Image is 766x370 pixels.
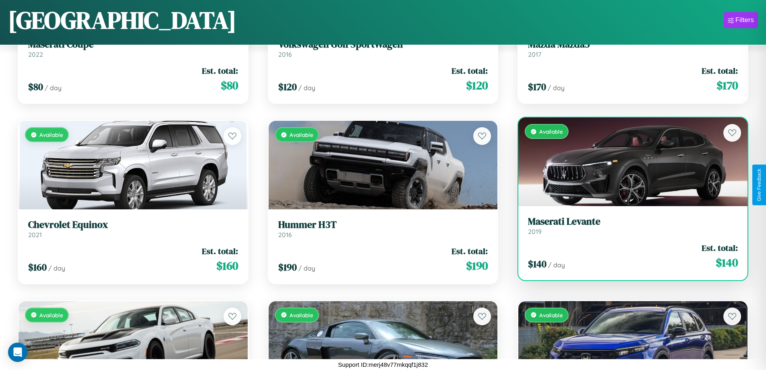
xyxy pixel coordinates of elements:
[28,219,238,231] h3: Chevrolet Equinox
[202,65,238,76] span: Est. total:
[298,84,315,92] span: / day
[290,131,313,138] span: Available
[28,260,47,274] span: $ 160
[278,231,292,239] span: 2016
[702,242,738,254] span: Est. total:
[202,245,238,257] span: Est. total:
[278,219,488,231] h3: Hummer H3T
[466,258,488,274] span: $ 190
[278,39,488,50] h3: Volkswagen Golf SportWagen
[528,39,738,50] h3: Mazda Mazda5
[8,343,27,362] div: Open Intercom Messenger
[735,16,754,24] div: Filters
[702,65,738,76] span: Est. total:
[221,77,238,93] span: $ 80
[28,219,238,239] a: Chevrolet Equinox2021
[724,12,758,28] button: Filters
[338,359,428,370] p: Support ID: merj48v77mkqqf1j832
[39,312,63,318] span: Available
[278,260,297,274] span: $ 190
[716,254,738,271] span: $ 140
[39,131,63,138] span: Available
[528,227,542,236] span: 2019
[528,50,541,58] span: 2017
[290,312,313,318] span: Available
[278,80,297,93] span: $ 120
[8,4,236,37] h1: [GEOGRAPHIC_DATA]
[278,50,292,58] span: 2016
[28,231,42,239] span: 2021
[528,39,738,58] a: Mazda Mazda52017
[548,84,565,92] span: / day
[48,264,65,272] span: / day
[28,39,238,50] h3: Maserati Coupe
[216,258,238,274] span: $ 160
[539,312,563,318] span: Available
[717,77,738,93] span: $ 170
[45,84,62,92] span: / day
[528,216,738,227] h3: Maserati Levante
[548,261,565,269] span: / day
[28,39,238,58] a: Maserati Coupe2022
[452,245,488,257] span: Est. total:
[452,65,488,76] span: Est. total:
[298,264,315,272] span: / day
[528,257,546,271] span: $ 140
[278,39,488,58] a: Volkswagen Golf SportWagen2016
[466,77,488,93] span: $ 120
[539,128,563,135] span: Available
[528,80,546,93] span: $ 170
[278,219,488,239] a: Hummer H3T2016
[528,216,738,236] a: Maserati Levante2019
[756,169,762,201] div: Give Feedback
[28,50,43,58] span: 2022
[28,80,43,93] span: $ 80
